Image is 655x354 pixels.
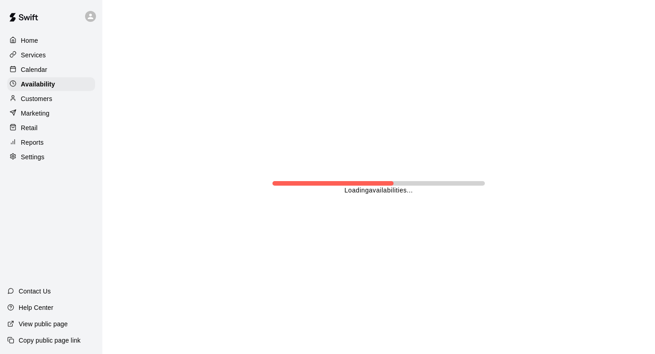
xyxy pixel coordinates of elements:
[21,65,47,74] p: Calendar
[19,319,68,329] p: View public page
[7,34,95,47] a: Home
[7,92,95,106] a: Customers
[7,77,95,91] a: Availability
[21,138,44,147] p: Reports
[7,106,95,120] a: Marketing
[19,303,53,312] p: Help Center
[7,136,95,149] a: Reports
[7,150,95,164] a: Settings
[21,51,46,60] p: Services
[21,80,55,89] p: Availability
[7,48,95,62] a: Services
[7,63,95,76] a: Calendar
[19,287,51,296] p: Contact Us
[344,186,413,195] p: Loading availabilities ...
[7,121,95,135] a: Retail
[21,152,45,162] p: Settings
[21,94,52,103] p: Customers
[19,336,81,345] p: Copy public page link
[21,109,50,118] p: Marketing
[21,123,38,132] p: Retail
[21,36,38,45] p: Home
